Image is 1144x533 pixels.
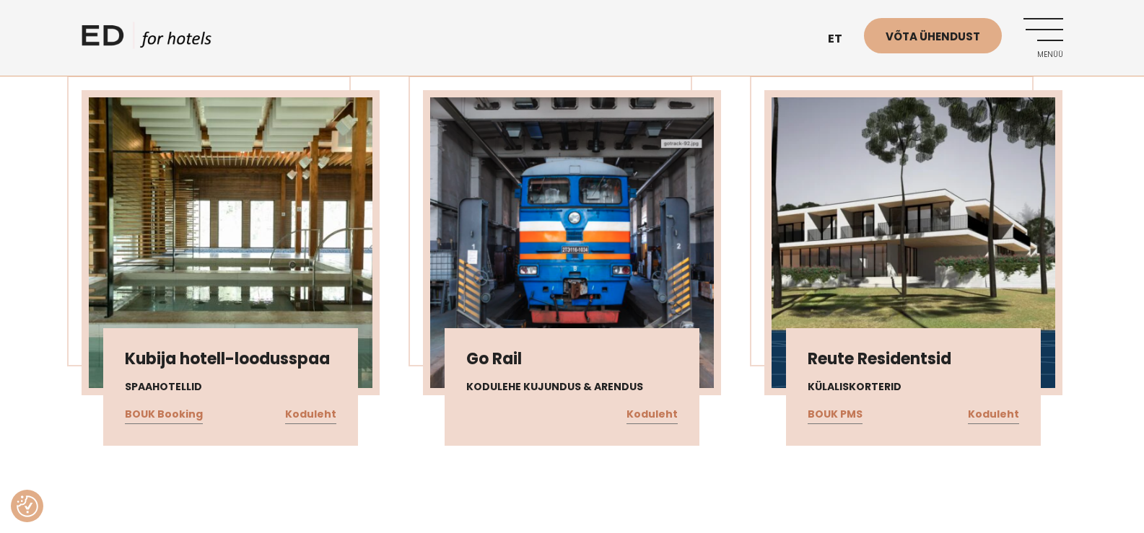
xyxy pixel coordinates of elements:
h4: Spaahotellid [125,379,336,395]
img: Kubija-hotell-loodusspaa-bassein-portfooliosse-450x450.jpg [89,97,372,388]
h4: Külaliskorterid [808,379,1019,395]
h3: Reute Residentsid [808,350,1019,369]
img: Screenshot-2024-10-08-at-14.31.00-450x450.png [430,97,714,388]
span: Menüü [1023,50,1063,59]
a: BOUK PMS [808,405,863,424]
a: Koduleht [968,405,1019,424]
a: ED HOTELS [82,22,211,58]
h3: Go Rail [466,350,678,369]
h4: Kodulehe kujundus & arendus [466,379,678,395]
a: Koduleht [285,405,336,424]
a: Koduleht [626,405,678,424]
h3: Kubija hotell-loodusspaa [125,350,336,369]
img: Revisit consent button [17,495,38,517]
a: Menüü [1023,18,1063,58]
a: Võta ühendust [864,18,1002,53]
a: BOUK Booking [125,405,203,424]
button: Nõusolekueelistused [17,495,38,517]
a: et [821,22,864,57]
img: Reute-vaade-mustriga-450x450.webp [772,97,1055,388]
